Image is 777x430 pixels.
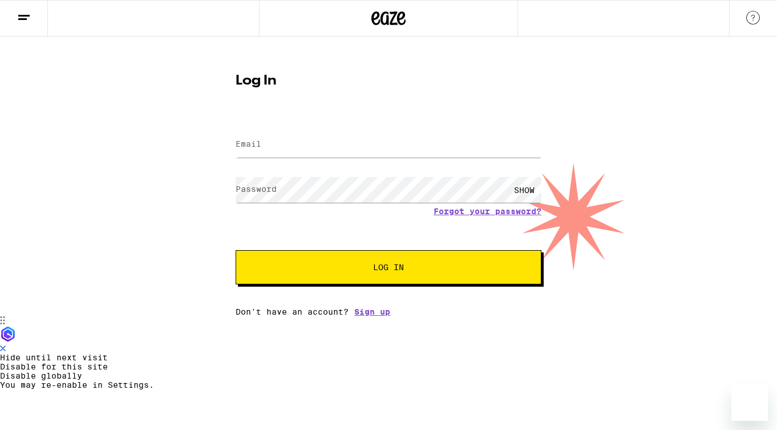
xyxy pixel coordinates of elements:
a: Forgot your password? [434,207,541,216]
input: Email [236,132,541,158]
iframe: Button to launch messaging window [731,384,768,421]
div: Don't have an account? [236,307,541,316]
h1: Log In [236,74,541,88]
div: SHOW [507,177,541,203]
a: Sign up [354,307,390,316]
span: Log In [373,263,404,271]
button: Log In [236,250,541,284]
label: Email [236,139,261,148]
label: Password [236,184,277,194]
